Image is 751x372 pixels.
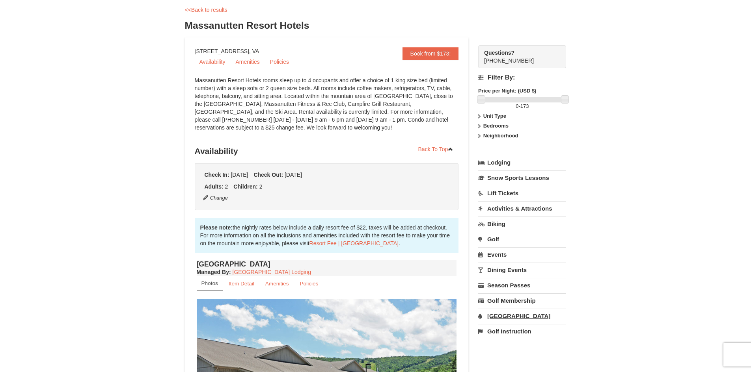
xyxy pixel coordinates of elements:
[478,170,566,185] a: Snow Sports Lessons
[197,276,223,291] a: Photos
[205,183,224,190] strong: Adults:
[200,224,233,231] strong: Please note:
[229,281,254,287] small: Item Detail
[478,102,566,110] label: -
[520,103,529,109] span: 173
[195,76,459,139] div: Massanutten Resort Hotels rooms sleep up to 4 occupants and offer a choice of 1 king size bed (li...
[478,278,566,292] a: Season Passes
[483,113,506,119] strong: Unit Type
[285,172,302,178] span: [DATE]
[478,309,566,323] a: [GEOGRAPHIC_DATA]
[478,217,566,231] a: Biking
[233,183,257,190] strong: Children:
[478,324,566,339] a: Golf Instruction
[478,293,566,308] a: Golf Membership
[231,172,248,178] span: [DATE]
[260,276,294,291] a: Amenities
[197,269,231,275] strong: :
[478,263,566,277] a: Dining Events
[259,183,263,190] span: 2
[253,172,283,178] strong: Check Out:
[478,247,566,262] a: Events
[309,240,399,246] a: Resort Fee | [GEOGRAPHIC_DATA]
[294,276,323,291] a: Policies
[516,103,518,109] span: 0
[197,260,457,268] h4: [GEOGRAPHIC_DATA]
[478,186,566,200] a: Lift Tickets
[197,269,229,275] span: Managed By
[265,56,294,68] a: Policies
[478,155,566,170] a: Lodging
[413,143,459,155] a: Back To Top
[478,201,566,216] a: Activities & Attractions
[478,232,566,246] a: Golf
[225,183,228,190] span: 2
[233,269,311,275] a: [GEOGRAPHIC_DATA] Lodging
[185,7,227,13] a: <<Back to results
[203,194,229,202] button: Change
[300,281,318,287] small: Policies
[483,133,518,139] strong: Neighborhood
[201,280,218,286] small: Photos
[484,50,514,56] strong: Questions?
[185,18,567,33] h3: Massanutten Resort Hotels
[205,172,229,178] strong: Check In:
[224,276,259,291] a: Item Detail
[403,47,459,60] a: Book from $173!
[478,74,566,81] h4: Filter By:
[195,56,230,68] a: Availability
[195,218,459,253] div: the nightly rates below include a daily resort fee of $22, taxes will be added at checkout. For m...
[265,281,289,287] small: Amenities
[483,123,509,129] strong: Bedrooms
[478,88,536,94] strong: Price per Night: (USD $)
[195,143,459,159] h3: Availability
[484,49,552,64] span: [PHONE_NUMBER]
[231,56,264,68] a: Amenities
